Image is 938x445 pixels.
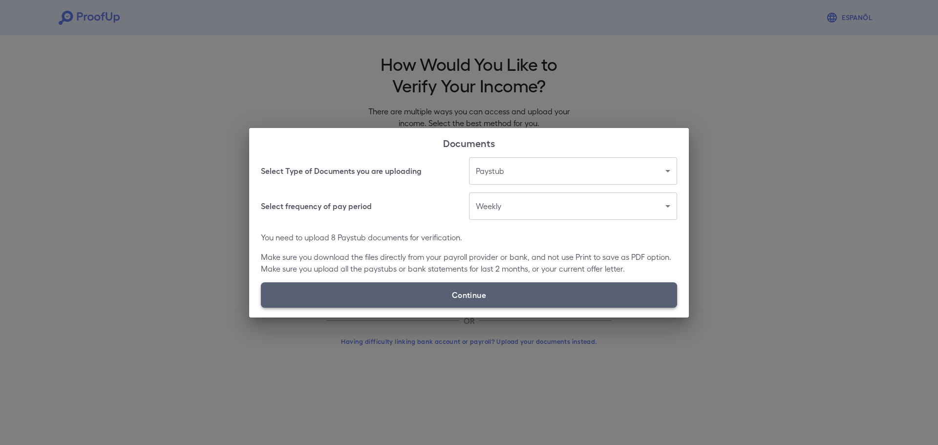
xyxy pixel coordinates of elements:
[261,282,677,308] label: Continue
[261,200,372,212] h6: Select frequency of pay period
[261,165,422,177] h6: Select Type of Documents you are uploading
[469,157,677,185] div: Paystub
[249,128,689,157] h2: Documents
[261,232,677,243] p: You need to upload 8 Paystub documents for verification.
[469,192,677,220] div: Weekly
[261,251,677,275] p: Make sure you download the files directly from your payroll provider or bank, and not use Print t...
